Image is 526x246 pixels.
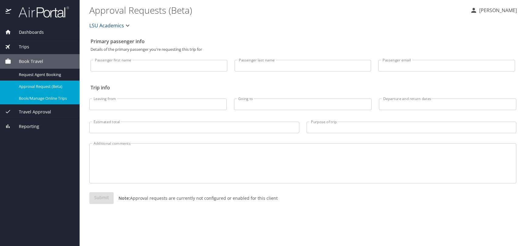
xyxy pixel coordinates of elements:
button: LSU Academics [87,19,134,32]
span: Dashboards [11,29,44,36]
img: airportal-logo.png [12,6,69,18]
img: icon-airportal.png [5,6,12,18]
span: Request Agent Booking [19,72,72,78]
h2: Primary passenger info [91,36,515,46]
span: Trips [11,43,29,50]
span: Reporting [11,123,39,130]
h1: Approval Requests (Beta) [89,1,465,19]
h2: Trip info [91,83,515,92]
span: LSU Academics [89,21,124,30]
strong: Note: [119,195,130,201]
p: Approval requests are currently not configured or enabled for this client [114,195,278,201]
p: [PERSON_NAME] [477,7,517,14]
span: Book Travel [11,58,43,65]
button: [PERSON_NAME] [468,5,519,16]
span: Approval Request (Beta) [19,84,72,89]
span: Travel Approval [11,109,51,115]
p: Details of the primary passenger you're requesting this trip for [91,47,515,51]
span: Book/Manage Online Trips [19,95,72,101]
